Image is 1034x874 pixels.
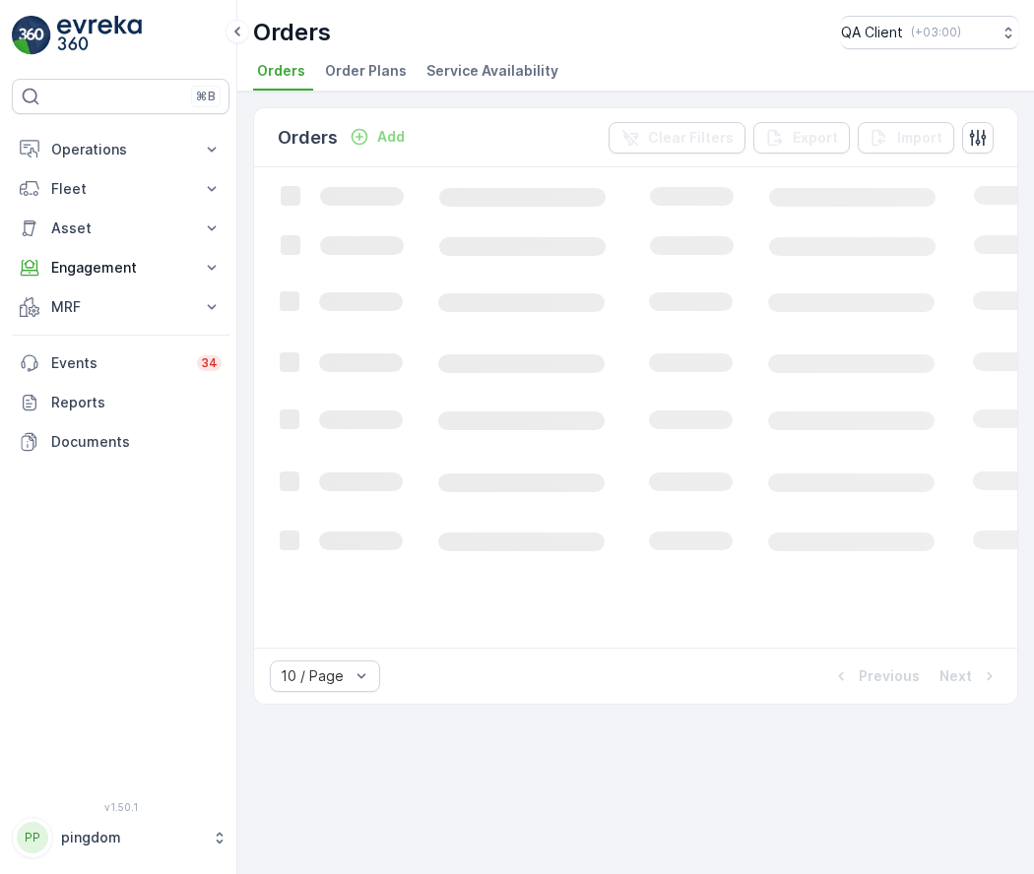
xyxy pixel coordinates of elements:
p: Engagement [51,258,190,278]
p: Next [939,666,972,686]
img: logo [12,16,51,55]
button: Export [753,122,850,154]
div: PP [17,822,48,853]
button: Add [342,125,413,149]
p: Asset [51,218,190,238]
p: Clear Filters [648,128,734,148]
span: Order Plans [325,61,407,81]
p: 34 [201,355,218,371]
button: MRF [12,287,229,327]
p: Documents [51,432,222,452]
p: Import [897,128,942,148]
button: Clear Filters [609,122,745,154]
p: Previous [859,666,920,686]
button: Previous [829,664,922,688]
p: Operations [51,140,190,159]
p: QA Client [841,23,903,42]
p: Export [793,128,838,148]
p: ⌘B [196,89,216,104]
p: ( +03:00 ) [911,25,961,40]
button: Next [937,664,1002,688]
span: Service Availability [426,61,558,81]
button: Fleet [12,169,229,209]
button: Engagement [12,248,229,287]
button: Import [858,122,954,154]
p: Reports [51,393,222,412]
p: Orders [278,124,338,152]
button: Asset [12,209,229,248]
p: MRF [51,297,190,317]
span: v 1.50.1 [12,801,229,813]
p: Fleet [51,179,190,199]
a: Reports [12,383,229,422]
a: Events34 [12,343,229,383]
button: QA Client(+03:00) [841,16,1018,49]
img: logo_light-DOdMpM7g.png [57,16,142,55]
p: Events [51,353,185,373]
a: Documents [12,422,229,462]
p: Add [377,127,405,147]
p: Orders [253,17,331,48]
button: PPpingdom [12,817,229,858]
button: Operations [12,130,229,169]
p: pingdom [61,828,202,847]
span: Orders [257,61,305,81]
